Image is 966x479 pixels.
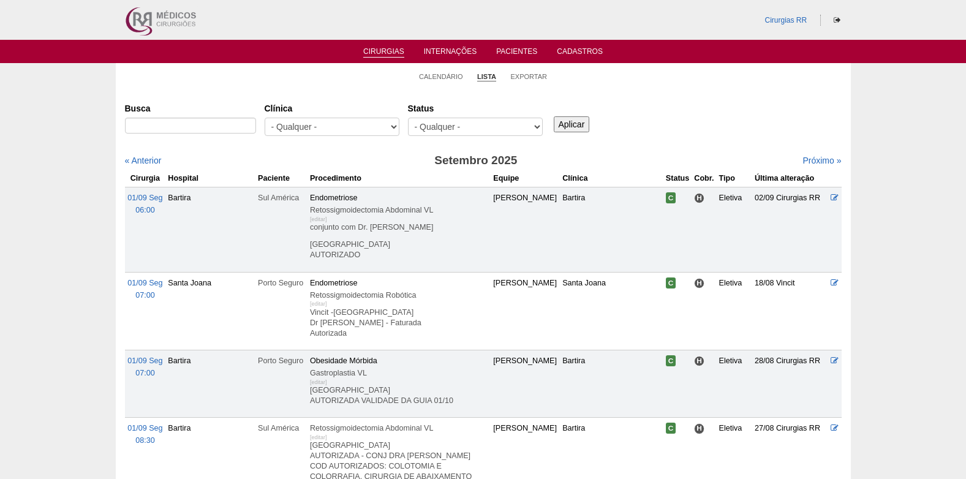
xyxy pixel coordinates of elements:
div: [editar] [310,431,327,443]
h3: Setembro 2025 [296,152,655,170]
td: Endometriose [308,187,491,272]
td: Bartira [560,350,663,417]
td: Bartira [560,187,663,272]
span: 08:30 [135,436,155,445]
th: Cobr. [692,170,716,187]
input: Aplicar [554,116,590,132]
a: Editar [831,356,839,365]
a: Próximo » [802,156,841,165]
span: Hospital [694,193,704,203]
p: Vincit -[GEOGRAPHIC_DATA] Dr [PERSON_NAME] - Faturada Autorizada [310,307,488,339]
span: Hospital [694,356,704,366]
td: Bartira [165,350,255,417]
td: [PERSON_NAME] [491,272,560,350]
td: [PERSON_NAME] [491,350,560,417]
a: Cirurgias RR [764,16,807,25]
label: Status [408,102,543,115]
td: Eletiva [717,187,752,272]
span: Confirmada [666,277,676,289]
label: Busca [125,102,256,115]
span: 07:00 [135,291,155,300]
div: [editar] [310,376,327,388]
p: [GEOGRAPHIC_DATA] AUTORIZADO [310,240,488,260]
p: [GEOGRAPHIC_DATA] AUTORIZADA VALIDADE DA GUIA 01/10 [310,385,488,406]
span: 07:00 [135,369,155,377]
span: Hospital [694,278,704,289]
span: 01/09 Seg [127,279,162,287]
th: Equipe [491,170,560,187]
td: Eletiva [717,272,752,350]
th: Última alteração [752,170,829,187]
a: 01/09 Seg 06:00 [127,194,162,214]
div: Retossigmoidectomia Abdominal VL [310,422,488,434]
td: Santa Joana [560,272,663,350]
td: Obesidade Mórbida [308,350,491,417]
span: 01/09 Seg [127,356,162,365]
div: Porto Seguro [258,355,305,367]
a: Internações [424,47,477,59]
td: 18/08 Vincit [752,272,829,350]
span: 06:00 [135,206,155,214]
td: Santa Joana [165,272,255,350]
a: Calendário [419,72,463,81]
label: Clínica [265,102,399,115]
th: Paciente [255,170,308,187]
span: Confirmada [666,423,676,434]
a: Pacientes [496,47,537,59]
div: [editar] [310,298,327,310]
th: Procedimento [308,170,491,187]
th: Status [663,170,692,187]
a: 01/09 Seg 08:30 [127,424,162,445]
a: Editar [831,194,839,202]
a: 01/09 Seg 07:00 [127,356,162,377]
a: Exportar [510,72,547,81]
div: Sul América [258,192,305,204]
a: Editar [831,279,839,287]
a: Cirurgias [363,47,404,58]
th: Hospital [165,170,255,187]
div: [editar] [310,213,327,225]
th: Cirurgia [125,170,166,187]
a: Cadastros [557,47,603,59]
div: Sul América [258,422,305,434]
td: Bartira [165,187,255,272]
a: 01/09 Seg 07:00 [127,279,162,300]
input: Digite os termos que você deseja procurar. [125,118,256,134]
div: Gastroplastia VL [310,367,488,379]
span: 01/09 Seg [127,194,162,202]
span: 01/09 Seg [127,424,162,432]
td: Endometriose [308,272,491,350]
i: Sair [834,17,840,24]
th: Clínica [560,170,663,187]
th: Tipo [717,170,752,187]
span: Confirmada [666,192,676,203]
span: Confirmada [666,355,676,366]
td: [PERSON_NAME] [491,187,560,272]
div: Porto Seguro [258,277,305,289]
td: 28/08 Cirurgias RR [752,350,829,417]
div: Retossigmoidectomia Robótica [310,289,488,301]
a: Editar [831,424,839,432]
td: 02/09 Cirurgias RR [752,187,829,272]
a: « Anterior [125,156,162,165]
a: Lista [477,72,496,81]
p: conjunto com Dr. [PERSON_NAME] [310,222,488,233]
span: Hospital [694,423,704,434]
td: Eletiva [717,350,752,417]
div: Retossigmoidectomia Abdominal VL [310,204,488,216]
